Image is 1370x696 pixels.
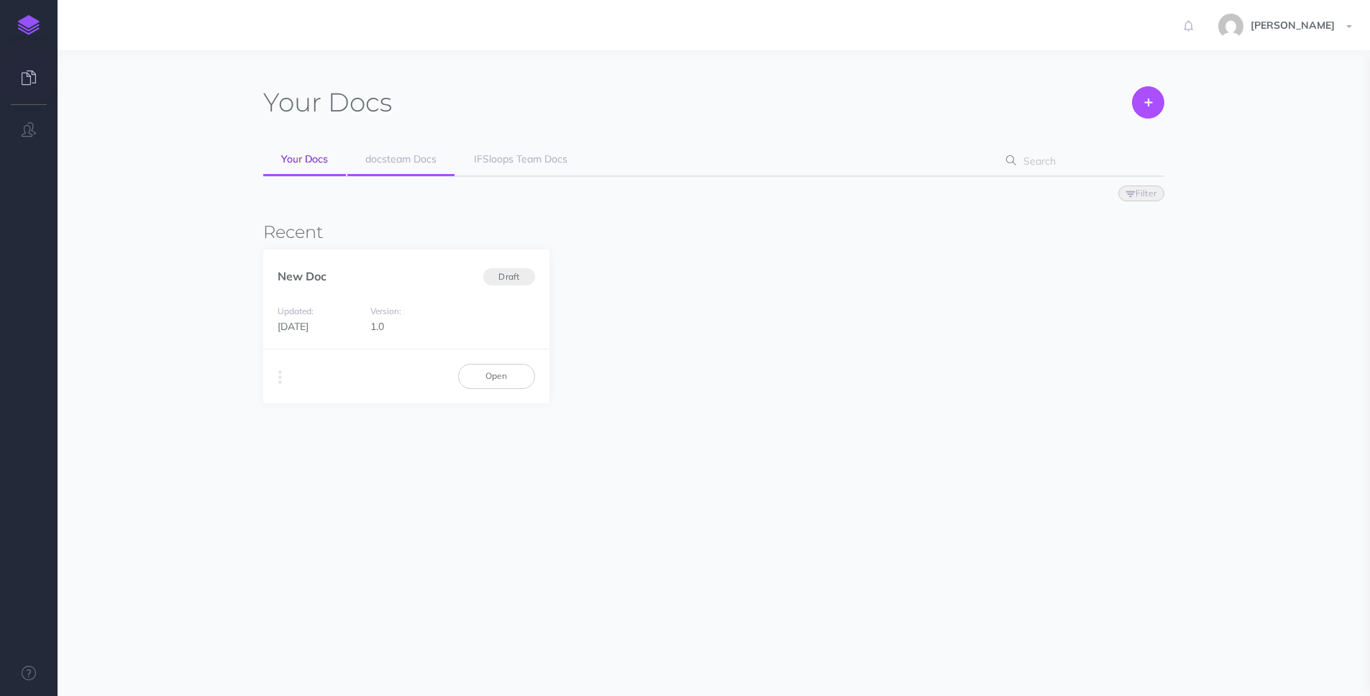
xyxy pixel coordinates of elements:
[1118,186,1164,201] button: Filter
[1243,19,1342,32] span: [PERSON_NAME]
[278,306,314,316] small: Updated:
[347,144,455,176] a: docsteam Docs
[456,144,585,175] a: IFSloops Team Docs
[1019,148,1142,174] input: Search
[263,86,392,119] h1: Docs
[474,152,567,165] span: IFSloops Team Docs
[278,269,326,283] a: New Doc
[458,364,535,388] a: Open
[263,144,346,176] a: Your Docs
[281,152,328,165] span: Your Docs
[365,152,437,165] span: docsteam Docs
[263,223,1164,242] h3: Recent
[18,15,40,35] img: logo-mark.svg
[370,306,401,316] small: Version:
[278,367,282,388] i: More actions
[278,320,309,333] span: [DATE]
[263,86,321,118] span: Your
[1218,14,1243,39] img: 21e142feef428a111d1e80b1ac78ce4f.jpg
[370,320,384,333] span: 1.0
